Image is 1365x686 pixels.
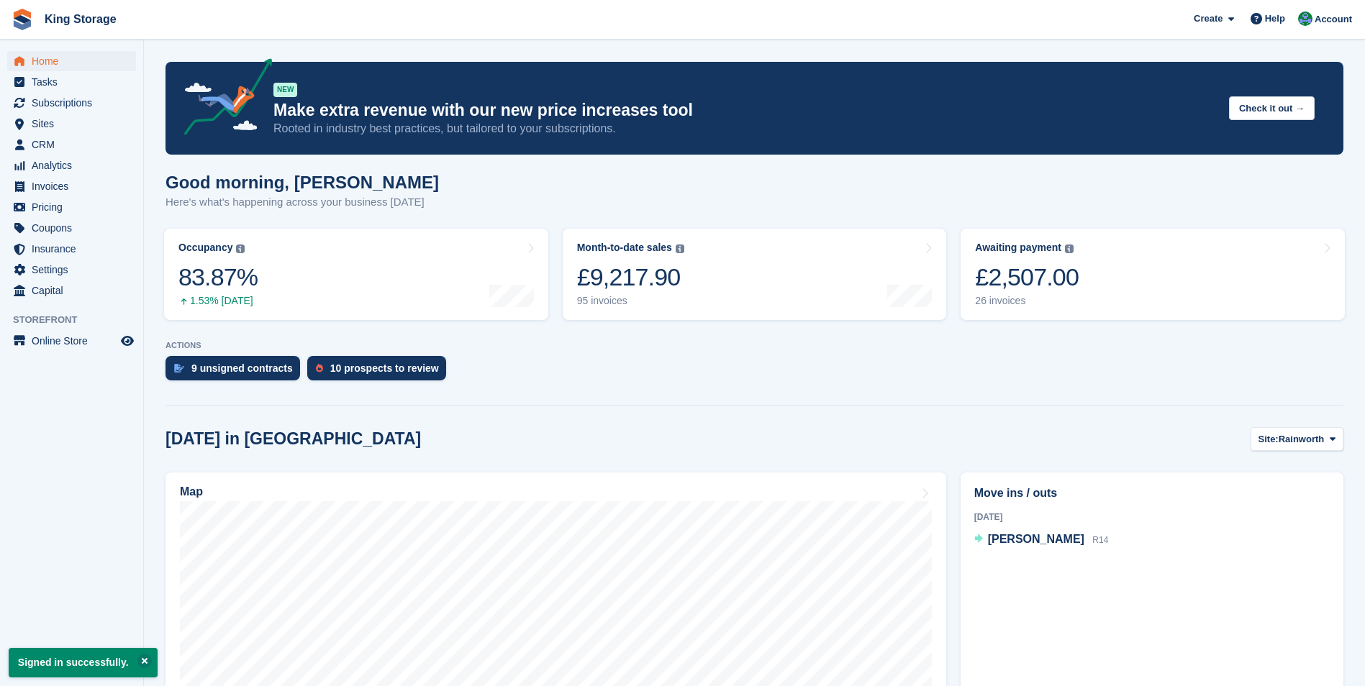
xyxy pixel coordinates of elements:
[1092,535,1108,545] span: R14
[577,242,672,254] div: Month-to-date sales
[1265,12,1285,26] span: Help
[174,364,184,372] img: contract_signature_icon-13c848040528278c33f63329250d36e43548de30e8caae1d1a13099fd9432cc5.svg
[178,262,258,292] div: 83.87%
[32,114,118,134] span: Sites
[577,295,684,307] div: 95 invoices
[316,364,323,372] img: prospect-51fa495bee0391a8d652442698ab0144808aea92771e9ea1ae160a38d050c398.svg
[676,244,684,253] img: icon-info-grey-7440780725fd019a000dd9b08b2336e03edf1995a4989e88bcd33f0948082b44.svg
[7,260,136,280] a: menu
[13,313,143,327] span: Storefront
[273,100,1217,121] p: Make extra revenue with our new price increases tool
[32,155,118,175] span: Analytics
[32,134,118,155] span: CRM
[961,229,1345,320] a: Awaiting payment £2,507.00 26 invoices
[974,485,1330,502] h2: Move ins / outs
[7,331,136,351] a: menu
[7,114,136,134] a: menu
[165,194,439,211] p: Here's what's happening across your business [DATE]
[7,239,136,259] a: menu
[7,197,136,217] a: menu
[32,260,118,280] span: Settings
[119,332,136,349] a: Preview store
[975,295,1079,307] div: 26 invoices
[7,72,136,92] a: menu
[236,244,245,253] img: icon-info-grey-7440780725fd019a000dd9b08b2336e03edf1995a4989e88bcd33f0948082b44.svg
[7,280,136,301] a: menu
[7,218,136,238] a: menu
[191,362,293,374] div: 9 unsigned contracts
[1259,432,1279,447] span: Site:
[7,93,136,113] a: menu
[32,51,118,71] span: Home
[172,58,273,140] img: price-adjustments-announcement-icon-8257ccfd72463d97f412b2fc003d46551f7dbcb40ab6d574587a9cd5c0d94...
[180,485,203,498] h2: Map
[307,356,453,388] a: 10 prospects to review
[1065,244,1074,253] img: icon-info-grey-7440780725fd019a000dd9b08b2336e03edf1995a4989e88bcd33f0948082b44.svg
[975,262,1079,292] div: £2,507.00
[330,362,439,374] div: 10 prospects to review
[32,93,118,113] span: Subscriptions
[577,262,684,292] div: £9,217.90
[32,280,118,301] span: Capital
[7,176,136,196] a: menu
[1194,12,1223,26] span: Create
[165,356,307,388] a: 9 unsigned contracts
[563,229,947,320] a: Month-to-date sales £9,217.90 95 invoices
[9,648,158,677] p: Signed in successfully.
[988,533,1084,545] span: [PERSON_NAME]
[1229,96,1315,120] button: Check it out →
[273,83,297,97] div: NEW
[1279,432,1325,447] span: Rainworth
[32,331,118,351] span: Online Store
[32,197,118,217] span: Pricing
[1315,12,1352,27] span: Account
[12,9,33,30] img: stora-icon-8386f47178a22dfd0bd8f6a31ec36ba5ce8667c1dd55bd0f319d3a0aa187defe.svg
[7,155,136,175] a: menu
[32,239,118,259] span: Insurance
[974,511,1330,523] div: [DATE]
[273,121,1217,137] p: Rooted in industry best practices, but tailored to your subscriptions.
[32,72,118,92] span: Tasks
[39,7,122,31] a: King Storage
[1251,427,1343,451] button: Site: Rainworth
[165,173,439,192] h1: Good morning, [PERSON_NAME]
[7,134,136,155] a: menu
[165,429,421,449] h2: [DATE] in [GEOGRAPHIC_DATA]
[974,531,1109,549] a: [PERSON_NAME] R14
[178,242,232,254] div: Occupancy
[165,341,1343,350] p: ACTIONS
[32,176,118,196] span: Invoices
[164,229,548,320] a: Occupancy 83.87% 1.53% [DATE]
[975,242,1061,254] div: Awaiting payment
[32,218,118,238] span: Coupons
[1298,12,1312,26] img: John King
[7,51,136,71] a: menu
[178,295,258,307] div: 1.53% [DATE]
